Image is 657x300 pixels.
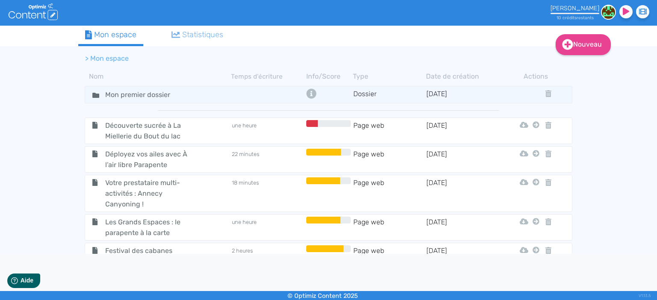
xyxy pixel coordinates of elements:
[592,15,594,21] span: s
[353,71,426,82] th: Type
[556,34,611,55] a: Nouveau
[231,120,304,141] td: une heure
[353,177,426,209] td: Page web
[99,120,195,141] span: Découverte sucrée à La Miellerie du Bout du lac
[550,5,599,12] div: [PERSON_NAME]
[574,15,577,21] span: s
[353,217,426,238] td: Page web
[530,71,542,82] th: Actions
[426,149,499,170] td: [DATE]
[99,149,195,170] span: Déployez vos ailes avec À l’air libre Parapente
[353,245,426,256] td: Page web
[426,245,499,256] td: [DATE]
[85,71,231,82] th: Nom
[99,177,195,209] span: Votre prestataire multi-activités : Annecy Canyoning !
[231,217,304,238] td: une heure
[287,292,358,300] small: © Optimiz Content 2025
[426,217,499,238] td: [DATE]
[78,26,143,46] a: Mon espace
[172,29,224,41] div: Statistiques
[601,5,616,20] img: c196cae49c909dfeeae31401f57600bd
[426,120,499,141] td: [DATE]
[231,177,304,209] td: 18 minutes
[231,245,304,256] td: 2 heures
[639,291,651,300] div: V1.13.5
[556,15,594,21] small: 10 crédit restant
[99,245,195,256] span: Festival des cabanes
[426,88,499,101] td: [DATE]
[85,53,129,64] li: > Mon espace
[426,71,499,82] th: Date de création
[231,71,304,82] th: Temps d'écriture
[99,88,189,101] input: Nom de dossier
[353,88,426,101] td: Dossier
[78,48,506,69] nav: breadcrumb
[304,71,353,82] th: Info/Score
[426,177,499,209] td: [DATE]
[353,149,426,170] td: Page web
[165,26,231,44] a: Statistiques
[85,29,136,41] div: Mon espace
[231,149,304,170] td: 22 minutes
[353,120,426,141] td: Page web
[99,217,195,238] span: Les Grands Espaces : le parapente à la carte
